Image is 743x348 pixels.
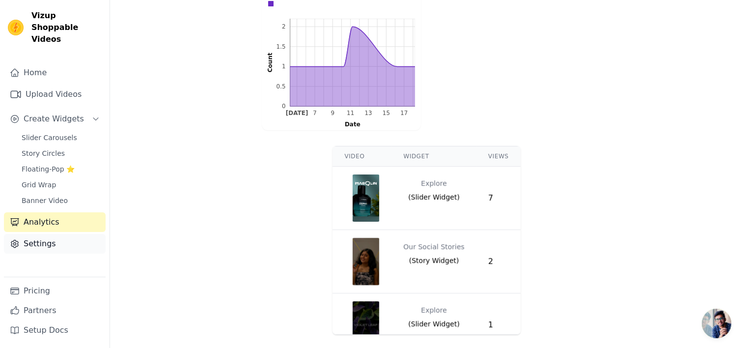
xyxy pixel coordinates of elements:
[281,63,285,70] text: 1
[382,110,389,116] text: 15
[281,23,285,30] text: 2
[253,19,290,110] g: left axis
[16,131,106,145] a: Slider Carousels
[488,256,509,267] div: 2
[313,110,317,116] text: 7
[421,174,447,192] div: Explore
[267,53,274,72] text: Count
[4,109,106,129] button: Create Widgets
[285,106,414,116] g: bottom ticks
[285,110,308,116] text: [DATE]
[488,319,509,331] div: 1
[346,110,354,116] text: 11
[391,146,476,167] th: Widget
[409,256,459,265] span: ( Story Widget )
[344,121,360,128] text: Date
[346,110,354,116] g: Thu Sep 11 2025 00:00:00 GMT+0530 (India Standard Time)
[702,309,731,338] div: Open chat
[22,164,75,174] span: Floating-Pop ⭐
[276,19,290,110] g: left ticks
[476,146,521,167] th: Views
[488,192,509,204] div: 7
[330,110,334,116] text: 9
[364,110,372,116] text: 13
[276,83,285,90] text: 0.5
[16,162,106,176] a: Floating-Pop ⭐
[332,146,391,167] th: Video
[408,192,460,202] span: ( Slider Widget )
[285,110,308,116] g: Fri Sep 05 2025 00:00:00 GMT+0530 (India Standard Time)
[403,238,465,256] div: Our Social Stories
[408,319,460,329] span: ( Slider Widget )
[4,301,106,320] a: Partners
[352,238,380,285] img: video
[421,301,447,319] div: Explore
[4,63,106,83] a: Home
[364,110,372,116] g: Sat Sep 13 2025 00:00:00 GMT+0530 (India Standard Time)
[382,110,389,116] g: Mon Sep 15 2025 00:00:00 GMT+0530 (India Standard Time)
[313,110,317,116] g: Sun Sep 07 2025 00:00:00 GMT+0530 (India Standard Time)
[16,146,106,160] a: Story Circles
[4,234,106,254] a: Settings
[4,320,106,340] a: Setup Docs
[330,110,334,116] g: Tue Sep 09 2025 00:00:00 GMT+0530 (India Standard Time)
[16,178,106,192] a: Grid Wrap
[22,180,56,190] span: Grid Wrap
[22,133,77,143] span: Slider Carousels
[22,196,68,205] span: Banner Video
[4,85,106,104] a: Upload Videos
[281,103,285,110] text: 0
[31,10,102,45] span: Vizup Shoppable Videos
[4,281,106,301] a: Pricing
[16,194,106,207] a: Banner Video
[276,43,285,50] text: 1.5
[400,110,408,116] g: Wed Sep 17 2025 00:00:00 GMT+0530 (India Standard Time)
[400,110,408,116] text: 17
[24,113,84,125] span: Create Widgets
[22,148,65,158] span: Story Circles
[8,20,24,35] img: Vizup
[352,174,380,222] img: video
[4,212,106,232] a: Analytics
